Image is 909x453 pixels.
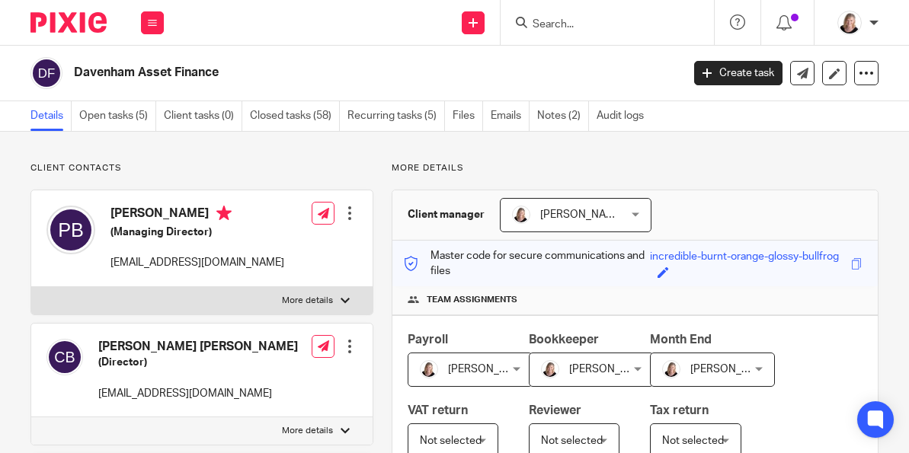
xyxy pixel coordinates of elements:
img: K%20Garrattley%20headshot%20black%20top%20cropped.jpg [512,206,530,224]
p: More details [282,425,333,437]
span: [PERSON_NAME] [569,364,653,375]
a: Files [453,101,483,131]
span: Month End [650,333,712,346]
a: Closed tasks (58) [250,101,340,131]
a: Create task [694,61,783,85]
img: Pixie [30,12,107,33]
span: Tax return [650,404,709,416]
span: Team assignments [427,294,517,306]
input: Search [531,18,668,32]
span: [PERSON_NAME] [448,364,532,375]
img: svg%3E [30,57,62,89]
a: Open tasks (5) [79,101,156,131]
h3: Client manager [408,207,485,222]
h2: Davenham Asset Finance [74,65,552,81]
p: [EMAIL_ADDRESS][DOMAIN_NAME] [110,255,284,270]
img: K%20Garrattley%20headshot%20black%20top%20cropped.jpg [541,360,559,378]
p: More details [392,162,879,174]
a: Emails [491,101,530,131]
a: Audit logs [597,101,651,131]
h5: (Managing Director) [110,225,284,240]
span: Bookkeeper [529,333,599,346]
span: [PERSON_NAME] [540,209,624,220]
a: Details [30,101,72,131]
p: Client contacts [30,162,373,174]
p: More details [282,295,333,307]
img: svg%3E [46,339,83,375]
h5: (Director) [98,355,298,370]
i: Primary [216,206,232,221]
a: Recurring tasks (5) [347,101,445,131]
img: K%20Garrattley%20headshot%20black%20top%20cropped.jpg [420,360,438,378]
img: K%20Garrattley%20headshot%20black%20top%20cropped.jpg [837,11,862,35]
a: Client tasks (0) [164,101,242,131]
span: Payroll [408,333,448,346]
span: [PERSON_NAME] [690,364,774,375]
span: VAT return [408,404,468,416]
img: K%20Garrattley%20headshot%20black%20top%20cropped.jpg [662,360,680,378]
span: Not selected [662,435,724,446]
p: Master code for secure communications and files [404,248,650,279]
h4: [PERSON_NAME] [110,206,284,225]
p: [EMAIL_ADDRESS][DOMAIN_NAME] [98,386,298,401]
img: svg%3E [46,206,95,254]
span: Reviewer [529,404,581,416]
a: Notes (2) [537,101,589,131]
span: Not selected [420,435,482,446]
div: incredible-burnt-orange-glossy-bullfrog [650,249,839,266]
h4: [PERSON_NAME] [PERSON_NAME] [98,339,298,355]
span: Not selected [541,435,603,446]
